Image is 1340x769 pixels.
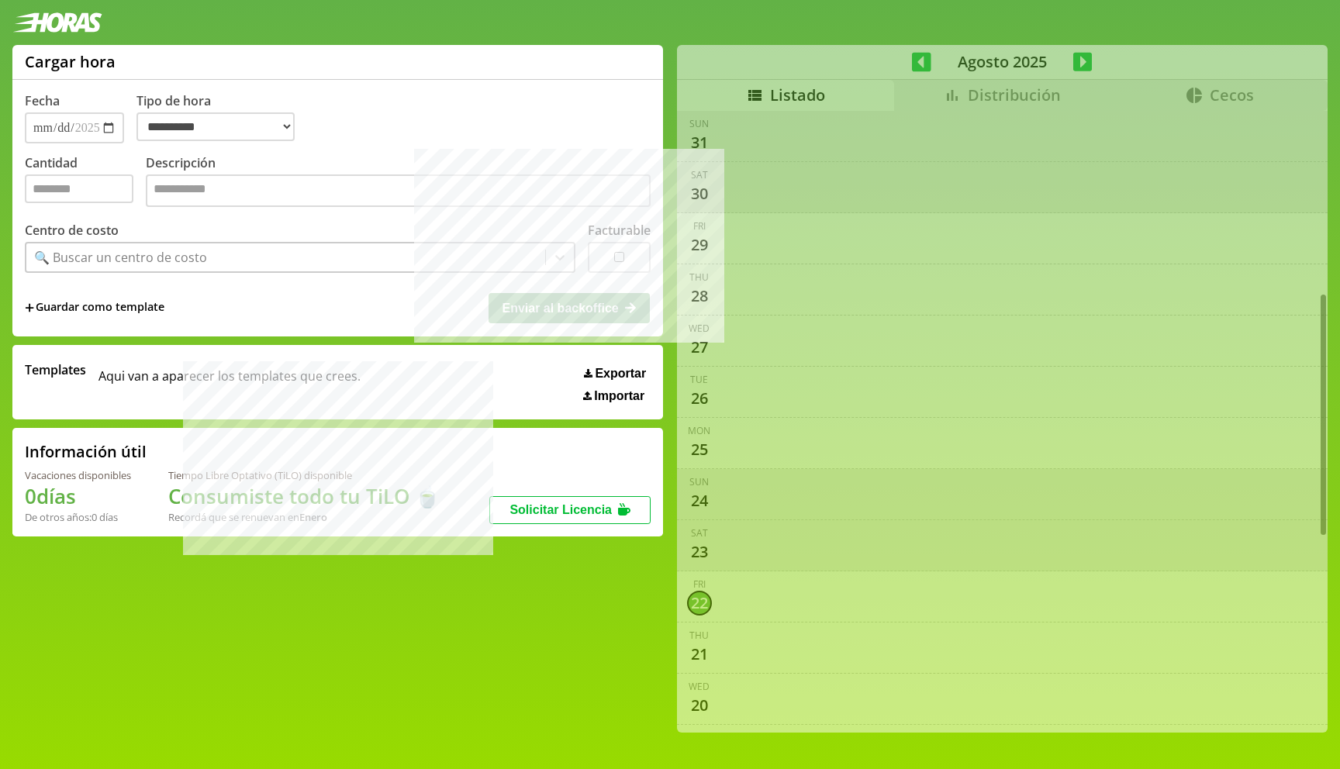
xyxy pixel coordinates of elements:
[299,510,327,524] b: Enero
[98,361,361,403] span: Aqui van a aparecer los templates que crees.
[25,441,147,462] h2: Información útil
[25,482,131,510] h1: 0 días
[168,482,440,510] h1: Consumiste todo tu TiLO 🍵
[25,222,119,239] label: Centro de costo
[25,361,86,378] span: Templates
[12,12,102,33] img: logotipo
[594,389,644,403] span: Importar
[489,496,651,524] button: Solicitar Licencia
[25,154,146,211] label: Cantidad
[34,249,207,266] div: 🔍 Buscar un centro de costo
[25,510,131,524] div: De otros años: 0 días
[595,367,646,381] span: Exportar
[25,299,164,316] span: +Guardar como template
[579,366,651,381] button: Exportar
[25,174,133,203] input: Cantidad
[25,468,131,482] div: Vacaciones disponibles
[168,468,440,482] div: Tiempo Libre Optativo (TiLO) disponible
[509,503,612,516] span: Solicitar Licencia
[588,222,651,239] label: Facturable
[136,112,295,141] select: Tipo de hora
[25,299,34,316] span: +
[25,92,60,109] label: Fecha
[25,51,116,72] h1: Cargar hora
[136,92,307,143] label: Tipo de hora
[146,174,651,207] textarea: Descripción
[146,154,651,211] label: Descripción
[168,510,440,524] div: Recordá que se renuevan en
